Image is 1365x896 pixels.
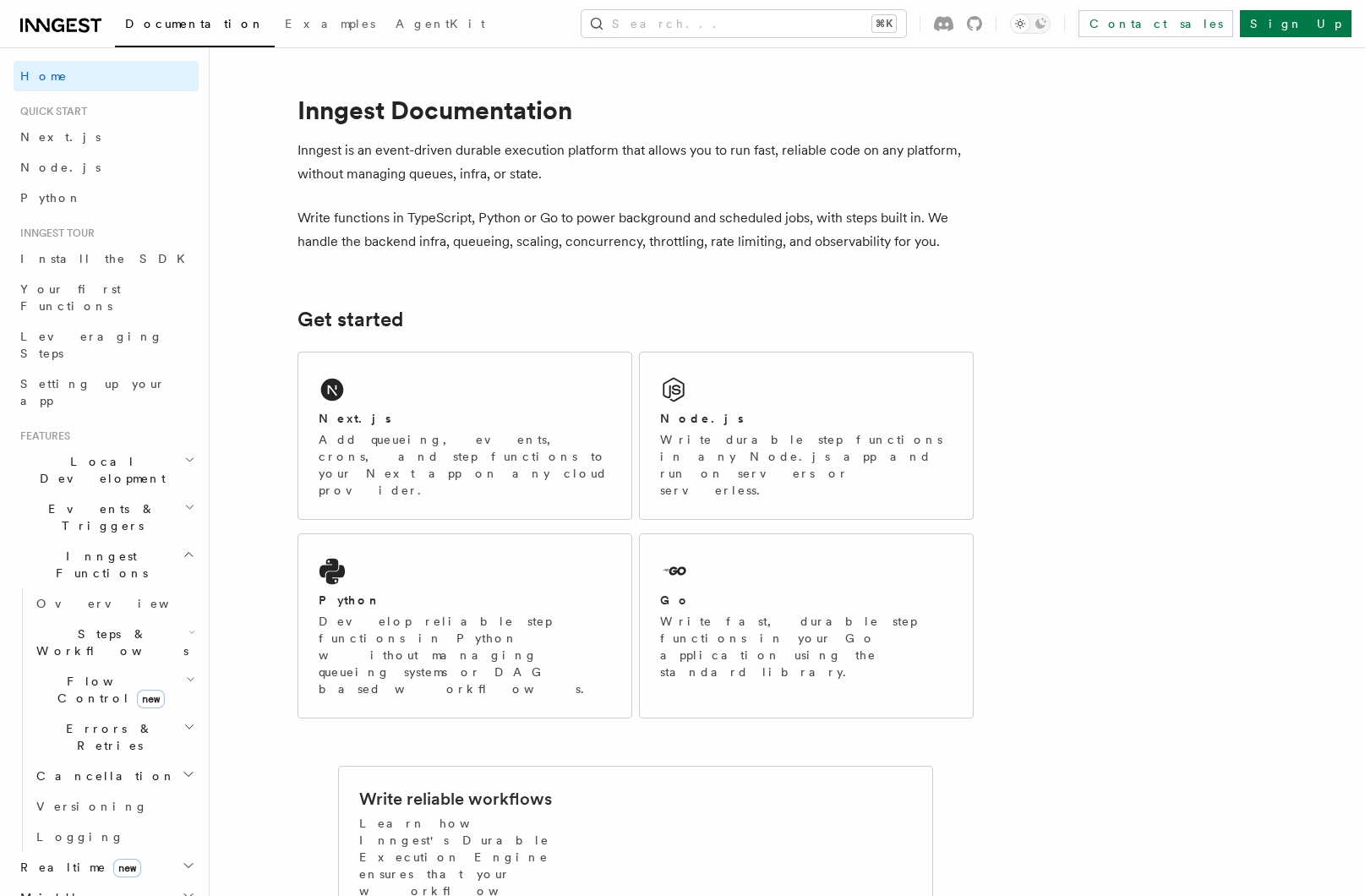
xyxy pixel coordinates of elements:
a: GoWrite fast, durable step functions in your Go application using the standard library. [639,533,974,718]
span: Python [20,191,82,205]
button: Realtimenew [14,852,199,882]
a: Documentation [115,5,275,47]
p: Develop reliable step functions in Python without managing queueing systems or DAG based workflows. [319,613,611,697]
div: Inngest Functions [14,588,199,852]
button: Errors & Retries [30,713,199,761]
button: Flow Controlnew [30,666,199,713]
h2: Node.js [660,410,744,427]
a: Logging [30,822,199,852]
span: Flow Control [30,673,186,707]
span: Events & Triggers [14,500,184,534]
a: Install the SDK [14,243,199,274]
h2: Next.js [319,410,391,427]
a: Versioning [30,791,199,822]
span: Install the SDK [20,252,195,265]
span: AgentKit [396,17,485,30]
p: Add queueing, events, crons, and step functions to your Next app on any cloud provider. [319,431,611,499]
button: Events & Triggers [14,494,199,541]
a: Next.js [14,122,199,152]
span: Logging [36,830,124,844]
span: Features [14,429,70,443]
span: Next.js [20,130,101,144]
a: Node.js [14,152,199,183]
h1: Inngest Documentation [298,95,974,125]
kbd: ⌘K [872,15,896,32]
span: Inngest Functions [14,548,183,582]
h2: Python [319,592,381,609]
h2: Write reliable workflows [359,787,552,811]
p: Write durable step functions in any Node.js app and run on servers or serverless. [660,431,953,499]
a: Your first Functions [14,274,199,321]
span: Documentation [125,17,265,30]
span: Quick start [14,105,87,118]
a: Leveraging Steps [14,321,199,369]
a: Home [14,61,199,91]
span: Setting up your app [20,377,166,407]
span: Steps & Workflows [30,626,188,659]
button: Inngest Functions [14,541,199,588]
span: Examples [285,17,375,30]
a: Node.jsWrite durable step functions in any Node.js app and run on servers or serverless. [639,352,974,520]
a: Overview [30,588,199,619]
h2: Go [660,592,691,609]
span: Errors & Retries [30,720,183,754]
p: Write functions in TypeScript, Python or Go to power background and scheduled jobs, with steps bu... [298,206,974,254]
span: Versioning [36,800,148,813]
span: new [137,690,165,708]
a: Setting up your app [14,369,199,416]
span: Your first Functions [20,282,121,313]
button: Toggle dark mode [1010,14,1051,34]
span: Leveraging Steps [20,330,163,360]
span: Cancellation [30,768,176,784]
a: AgentKit [385,5,495,46]
p: Write fast, durable step functions in your Go application using the standard library. [660,613,953,680]
button: Local Development [14,446,199,494]
a: Get started [298,308,403,331]
button: Search...⌘K [581,10,906,37]
a: Examples [275,5,385,46]
span: Home [20,68,68,85]
span: Overview [36,597,210,610]
a: Python [14,183,199,213]
button: Cancellation [30,761,199,791]
p: Inngest is an event-driven durable execution platform that allows you to run fast, reliable code ... [298,139,974,186]
span: Local Development [14,453,184,487]
a: PythonDevelop reliable step functions in Python without managing queueing systems or DAG based wo... [298,533,632,718]
span: Node.js [20,161,101,174]
button: Steps & Workflows [30,619,199,666]
span: Realtime [14,859,141,876]
span: Inngest tour [14,227,95,240]
a: Contact sales [1078,10,1233,37]
a: Sign Up [1240,10,1351,37]
a: Next.jsAdd queueing, events, crons, and step functions to your Next app on any cloud provider. [298,352,632,520]
span: new [113,859,141,877]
